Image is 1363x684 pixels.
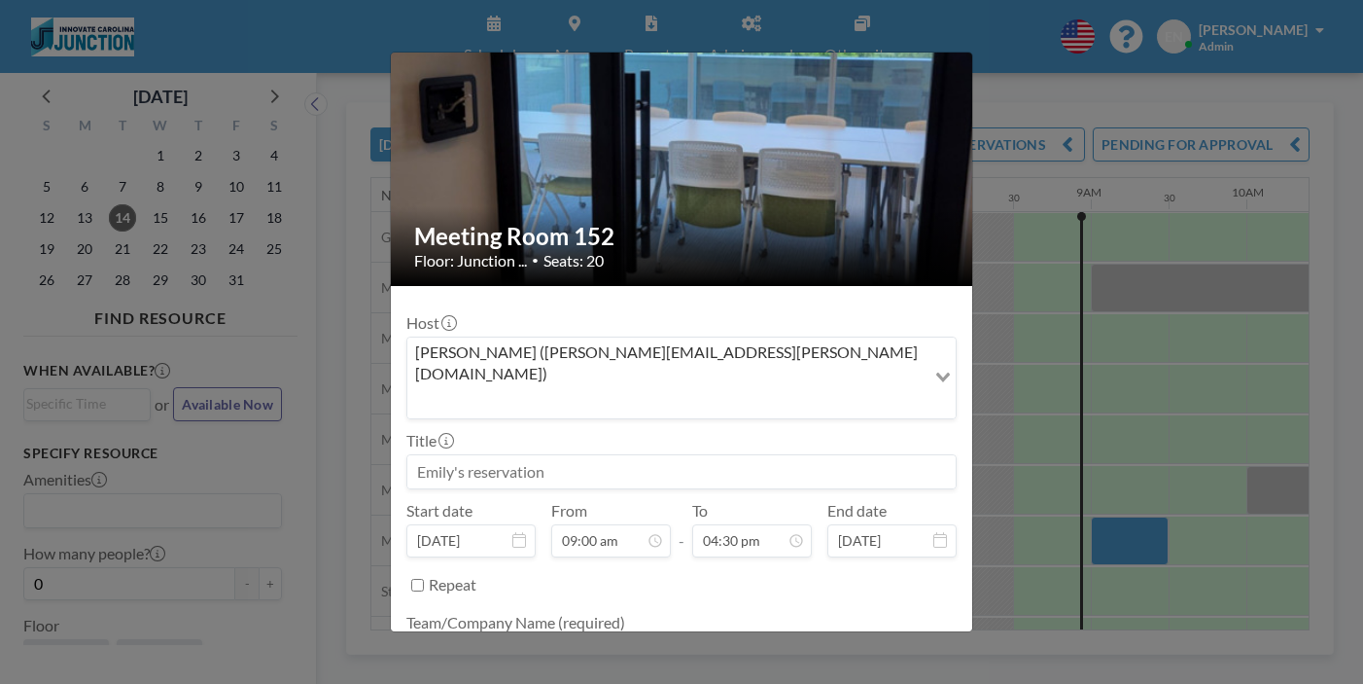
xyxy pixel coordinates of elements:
[827,501,887,521] label: End date
[407,455,956,488] input: Emily's reservation
[414,222,951,251] h2: Meeting Room 152
[414,251,527,270] span: Floor: Junction ...
[406,313,455,333] label: Host
[429,575,476,594] label: Repeat
[406,501,472,521] label: Start date
[406,613,625,632] label: Team/Company Name (required)
[411,342,922,385] span: [PERSON_NAME] ([PERSON_NAME][EMAIL_ADDRESS][PERSON_NAME][DOMAIN_NAME])
[679,508,684,551] span: -
[406,431,452,450] label: Title
[532,253,539,268] span: •
[551,501,587,521] label: From
[407,338,956,418] div: Search for option
[692,501,708,521] label: To
[409,389,924,414] input: Search for option
[543,251,604,270] span: Seats: 20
